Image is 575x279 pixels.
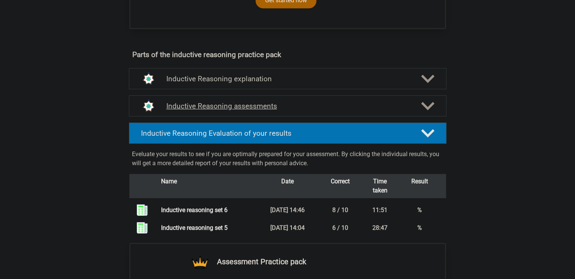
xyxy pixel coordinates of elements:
[166,102,409,110] h4: Inductive Reasoning assessments
[126,122,449,144] a: Inductive Reasoning Evaluation of your results
[367,177,393,195] div: Time taken
[138,69,158,88] img: inductive reasoning explanations
[393,177,446,195] div: Result
[141,129,409,138] h4: Inductive Reasoning Evaluation of your results
[132,150,443,168] p: Eveluate your results to see if you are optimally prepared for your assessment. By clicking the i...
[126,95,449,116] a: assessments Inductive Reasoning assessments
[126,68,449,89] a: explanations Inductive Reasoning explanation
[166,74,409,83] h4: Inductive Reasoning explanation
[138,96,158,116] img: inductive reasoning assessments
[161,224,228,231] a: Inductive reasoning set 5
[132,50,443,59] h4: Parts of the inductive reasoning practice pack
[261,177,314,195] div: Date
[161,206,228,214] a: Inductive reasoning set 6
[155,177,261,195] div: Name
[314,177,367,195] div: Correct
